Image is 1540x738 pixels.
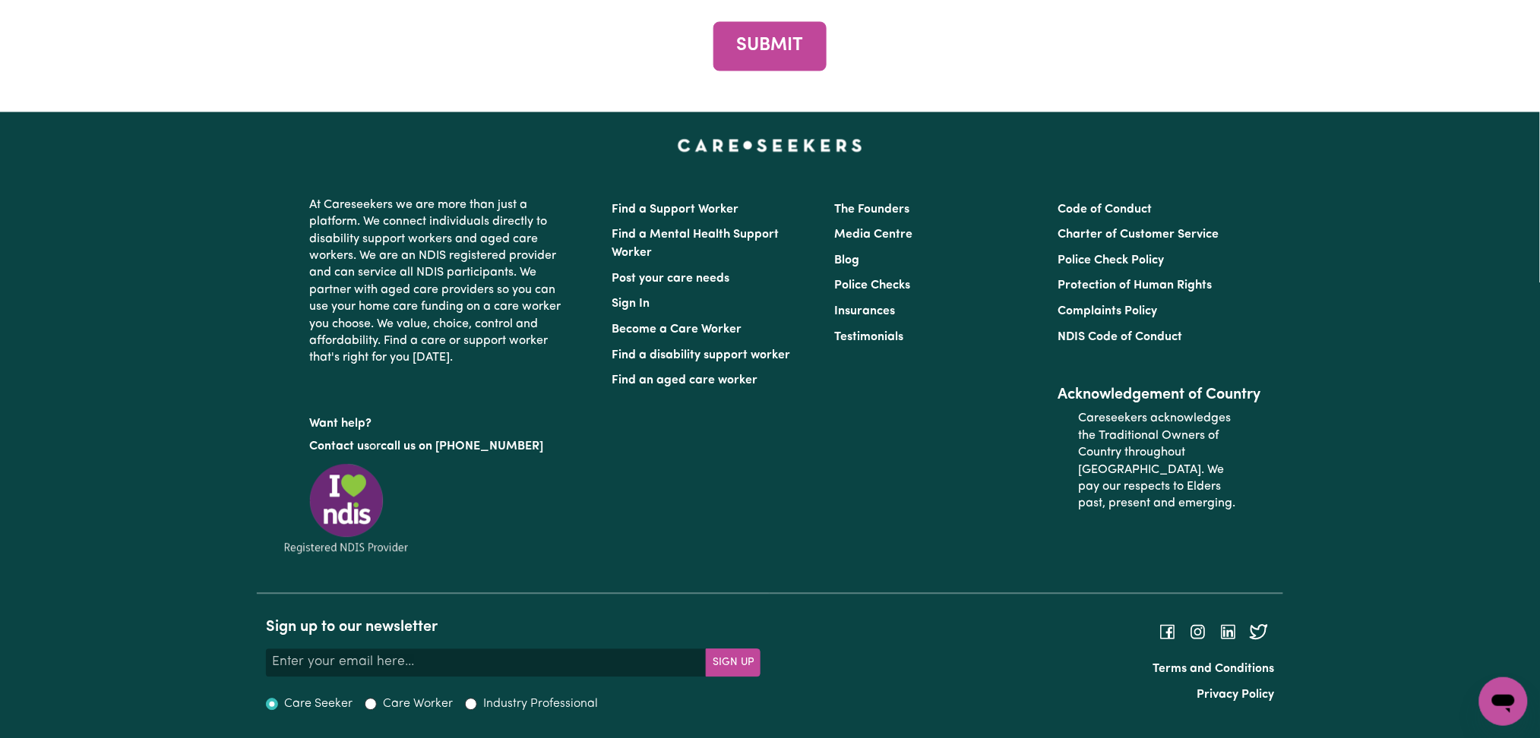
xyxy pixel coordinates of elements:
[1189,625,1207,637] a: Follow Careseekers on Instagram
[1219,625,1238,637] a: Follow Careseekers on LinkedIn
[1058,254,1164,266] a: Police Check Policy
[309,432,562,461] p: or
[381,440,543,453] a: call us on [PHONE_NUMBER]
[1197,689,1274,701] a: Privacy Policy
[1250,625,1268,637] a: Follow Careseekers on Twitter
[1058,279,1212,292] a: Protection of Human Rights
[1078,404,1241,518] p: Careseekers acknowledges the Traditional Owners of Country throughout [GEOGRAPHIC_DATA]. We pay o...
[309,409,562,432] p: Want help?
[284,695,353,713] label: Care Seeker
[612,323,742,336] a: Become a Care Worker
[612,273,730,285] a: Post your care needs
[1479,677,1528,726] iframe: Button to launch messaging window
[1058,331,1182,343] a: NDIS Code of Conduct
[835,254,860,266] a: Blog
[678,139,862,151] a: Careseekers home page
[278,461,415,556] img: Registered NDIS provider
[1058,229,1219,241] a: Charter of Customer Service
[1058,305,1157,317] a: Complaints Policy
[1058,386,1262,404] h2: Acknowledgement of Country
[266,618,761,636] h2: Sign up to our newsletter
[612,349,791,361] a: Find a disability support worker
[713,21,827,71] button: SUBMIT
[309,440,369,453] a: Contact us
[835,229,913,241] a: Media Centre
[612,374,758,386] a: Find an aged care worker
[266,648,707,676] input: Enter your email here...
[835,203,910,216] a: The Founders
[1153,663,1274,675] a: Terms and Conditions
[835,331,904,343] a: Testimonials
[835,305,896,317] a: Insurances
[706,648,761,676] button: Subscribe
[383,695,453,713] label: Care Worker
[612,229,779,259] a: Find a Mental Health Support Worker
[612,203,739,216] a: Find a Support Worker
[309,191,562,373] p: At Careseekers we are more than just a platform. We connect individuals directly to disability su...
[483,695,598,713] label: Industry Professional
[835,279,911,292] a: Police Checks
[612,298,650,310] a: Sign In
[1159,625,1177,637] a: Follow Careseekers on Facebook
[1058,203,1152,216] a: Code of Conduct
